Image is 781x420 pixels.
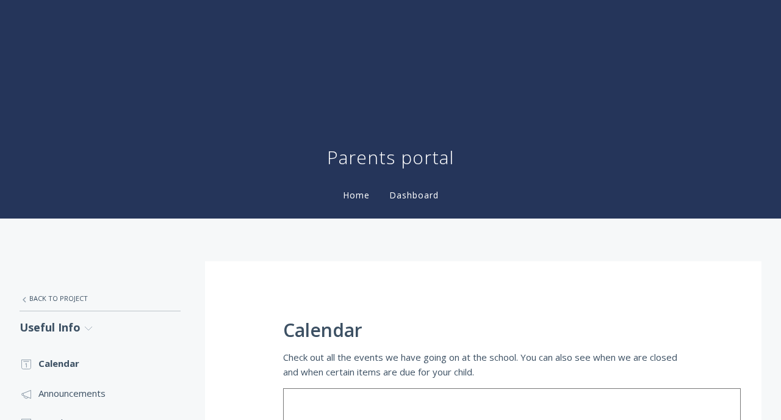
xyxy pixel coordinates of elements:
h1: Calendar [283,320,683,341]
a: Home [340,189,372,201]
a: Announcements [20,378,181,408]
h1: Parents portal [327,145,454,170]
a: Dashboard [387,189,441,201]
a: Calendar [20,349,181,378]
a: Useful Info [20,311,181,344]
p: Check out all the events we have going on at the school. You can also see when we are closed and ... [283,350,683,380]
a: Back to Project [20,286,181,311]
